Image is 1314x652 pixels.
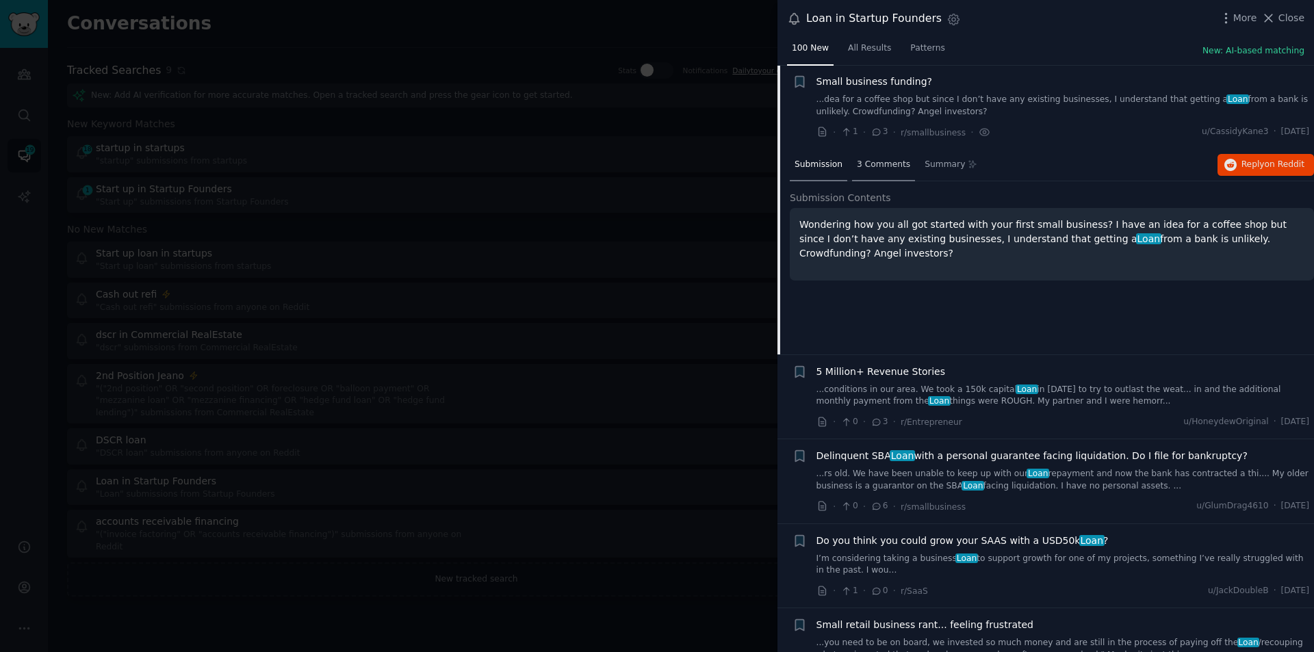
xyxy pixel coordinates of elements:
[955,553,978,563] span: Loan
[863,125,866,140] span: ·
[806,10,942,27] div: Loan in Startup Founders
[795,159,842,171] span: Submission
[816,553,1310,577] a: I’m considering taking a businessLoanto support growth for one of my projects, something I’ve rea...
[890,450,915,461] span: Loan
[1281,416,1309,428] span: [DATE]
[1281,585,1309,597] span: [DATE]
[901,128,966,138] span: r/smallbusiness
[1136,233,1161,244] span: Loan
[1278,11,1304,25] span: Close
[1183,416,1268,428] span: u/HoneydewOriginal
[816,449,1248,463] span: Delinquent SBA with a personal guarantee facing liquidation. Do I file for bankruptcy?
[1237,638,1260,647] span: Loan
[962,481,984,491] span: Loan
[816,468,1310,492] a: ...rs old. We have been unable to keep up with ourLoanrepayment and now the bank has contracted a...
[1027,469,1049,478] span: Loan
[816,384,1310,408] a: ...conditions in our area. We took a 150k capitalLoanin [DATE] to try to outlast the weat... in a...
[840,416,858,428] span: 0
[833,584,836,598] span: ·
[905,38,949,66] a: Patterns
[816,75,932,89] a: Small business funding?
[816,365,946,379] a: 5 Million+ Revenue Stories
[1079,535,1105,546] span: Loan
[1281,500,1309,512] span: [DATE]
[910,42,944,55] span: Patterns
[848,42,891,55] span: All Results
[1281,126,1309,138] span: [DATE]
[1274,500,1276,512] span: ·
[871,416,888,428] span: 3
[1016,384,1038,394] span: Loan
[1261,11,1304,25] button: Close
[893,415,896,429] span: ·
[901,502,966,512] span: r/smallbusiness
[792,42,829,55] span: 100 New
[1241,159,1304,171] span: Reply
[1233,11,1257,25] span: More
[901,417,962,427] span: r/Entrepreneur
[1202,45,1304,57] button: New: AI-based matching
[816,534,1109,548] span: Do you think you could grow your SAAS with a USD50k ?
[1226,94,1249,104] span: Loan
[816,94,1310,118] a: ...dea for a coffee shop but since I don’t have any existing businesses, I understand that gettin...
[928,396,951,406] span: Loan
[925,159,965,171] span: Summary
[863,584,866,598] span: ·
[871,126,888,138] span: 3
[816,618,1033,632] a: Small retail business rant... feeling frustrated
[1218,154,1314,176] button: Replyon Reddit
[1265,159,1304,169] span: on Reddit
[893,584,896,598] span: ·
[1202,126,1269,138] span: u/CassidyKane3
[893,125,896,140] span: ·
[901,586,928,596] span: r/SaaS
[1274,416,1276,428] span: ·
[840,126,858,138] span: 1
[1274,126,1276,138] span: ·
[1208,585,1269,597] span: u/JackDoubleB
[833,499,836,514] span: ·
[893,499,896,514] span: ·
[816,449,1248,463] a: Delinquent SBALoanwith a personal guarantee facing liquidation. Do I file for bankruptcy?
[833,415,836,429] span: ·
[799,218,1304,261] p: Wondering how you all got started with your first small business? I have an idea for a coffee sho...
[863,415,866,429] span: ·
[1196,500,1268,512] span: u/GlumDrag4610
[833,125,836,140] span: ·
[840,585,858,597] span: 1
[1274,585,1276,597] span: ·
[816,534,1109,548] a: Do you think you could grow your SAAS with a USD50kLoan?
[787,38,834,66] a: 100 New
[871,585,888,597] span: 0
[871,500,888,512] span: 6
[1219,11,1257,25] button: More
[970,125,973,140] span: ·
[840,500,858,512] span: 0
[843,38,896,66] a: All Results
[857,159,910,171] span: 3 Comments
[863,499,866,514] span: ·
[790,191,891,205] span: Submission Contents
